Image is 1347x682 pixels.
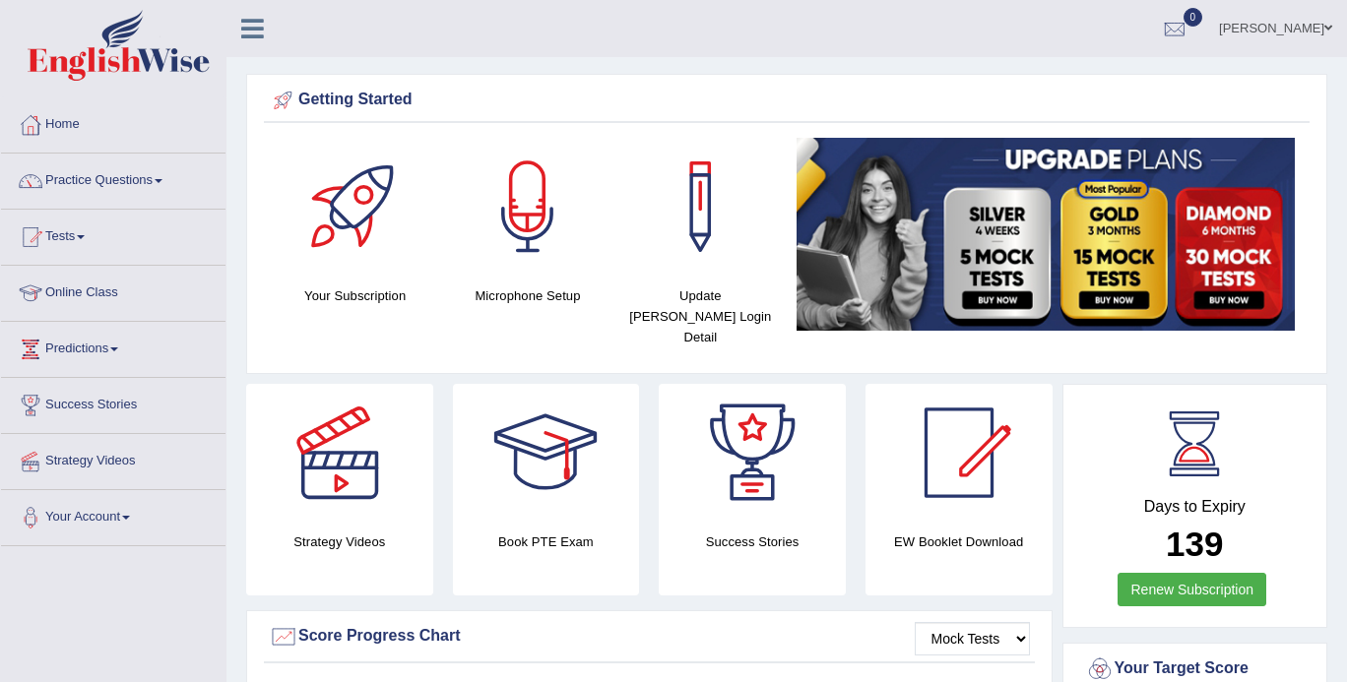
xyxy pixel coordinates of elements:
span: 0 [1184,8,1203,27]
h4: Update [PERSON_NAME] Login Detail [624,285,777,347]
a: Renew Subscription [1118,573,1266,606]
div: Score Progress Chart [269,622,1030,651]
h4: Success Stories [659,531,846,552]
b: 139 [1166,525,1223,563]
a: Your Account [1,490,225,539]
h4: EW Booklet Download [866,531,1053,552]
a: Online Class [1,266,225,315]
h4: Days to Expiry [1085,498,1306,516]
a: Practice Questions [1,154,225,203]
div: Getting Started [269,86,1305,115]
h4: Strategy Videos [246,531,433,552]
h4: Book PTE Exam [453,531,640,552]
h4: Microphone Setup [451,285,604,306]
h4: Your Subscription [279,285,431,306]
a: Home [1,97,225,147]
img: small5.jpg [797,138,1295,331]
a: Strategy Videos [1,434,225,483]
a: Success Stories [1,378,225,427]
a: Predictions [1,322,225,371]
a: Tests [1,210,225,259]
